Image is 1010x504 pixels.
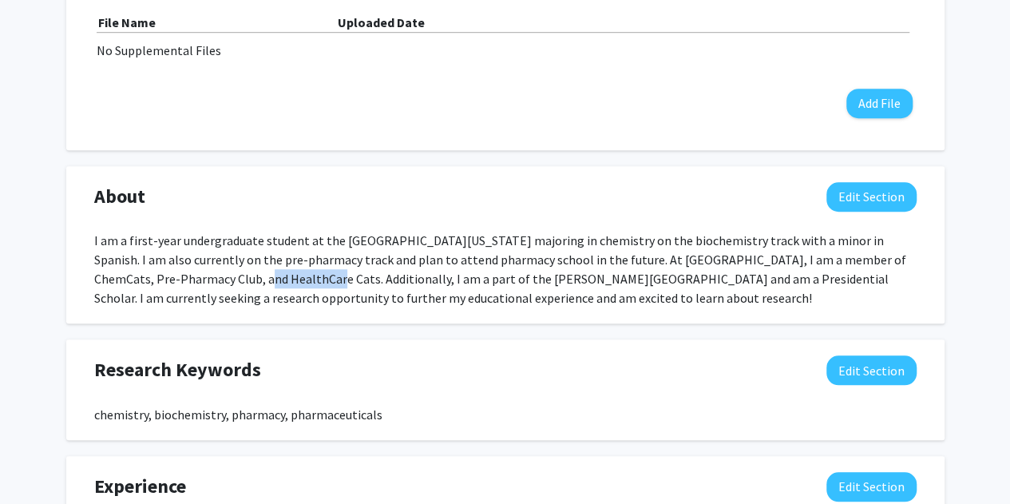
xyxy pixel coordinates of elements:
button: Add File [846,89,913,118]
span: About [94,182,145,211]
button: Edit About [826,182,917,212]
span: Experience [94,472,186,501]
div: I am a first-year undergraduate student at the [GEOGRAPHIC_DATA][US_STATE] majoring in chemistry ... [94,231,917,308]
button: Edit Experience [826,472,917,502]
b: Uploaded Date [338,14,425,30]
iframe: Chat [12,432,68,492]
div: chemistry, biochemistry, pharmacy, pharmaceuticals [94,405,917,424]
button: Edit Research Keywords [826,355,917,385]
b: File Name [98,14,156,30]
span: Research Keywords [94,355,261,384]
div: No Supplemental Files [97,41,914,60]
